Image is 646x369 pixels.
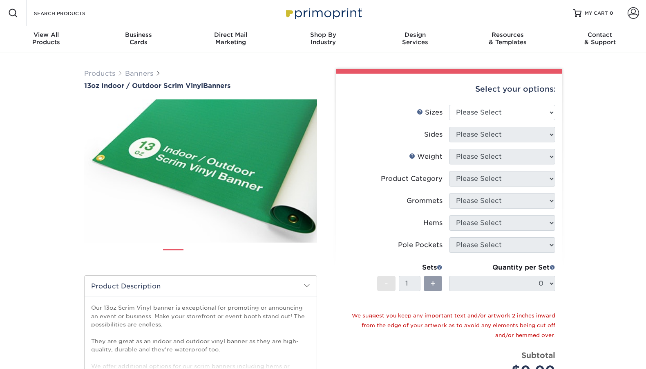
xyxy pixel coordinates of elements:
div: Sizes [417,108,443,117]
span: MY CART [585,10,608,17]
div: Pole Pockets [398,240,443,250]
span: 13oz Indoor / Outdoor Scrim Vinyl [84,82,203,90]
a: Products [84,70,115,77]
div: Product Category [381,174,443,184]
div: Sides [424,130,443,139]
span: Direct Mail [185,31,277,38]
img: 13oz Indoor / Outdoor Scrim Vinyl 01 [84,90,317,252]
a: 13oz Indoor / Outdoor Scrim VinylBanners [84,82,317,90]
img: Banners 02 [190,246,211,266]
span: Shop By [277,31,369,38]
input: SEARCH PRODUCTS..... [33,8,113,18]
a: Direct MailMarketing [185,26,277,52]
span: Resources [461,31,554,38]
div: & Support [554,31,646,46]
span: - [384,277,388,290]
a: Shop ByIndustry [277,26,369,52]
a: Contact& Support [554,26,646,52]
img: Banners 03 [218,246,238,266]
h1: Banners [84,82,317,90]
div: Grommets [407,196,443,206]
h2: Product Description [85,276,317,297]
a: Banners [125,70,153,77]
div: Select your options: [342,74,556,105]
span: Design [369,31,461,38]
span: + [430,277,436,290]
div: Marketing [185,31,277,46]
div: Hems [423,218,443,228]
div: Services [369,31,461,46]
span: 0 [610,10,613,16]
div: Sets [377,263,443,272]
strong: Subtotal [521,351,555,360]
img: Primoprint [282,4,364,22]
small: We suggest you keep any important text and/or artwork 2 inches inward from the edge of your artwo... [352,313,555,338]
span: Business [92,31,185,38]
img: Banners 01 [163,246,183,267]
div: Weight [409,152,443,162]
span: Contact [554,31,646,38]
div: Industry [277,31,369,46]
div: Quantity per Set [449,263,555,272]
div: & Templates [461,31,554,46]
div: Cards [92,31,185,46]
a: BusinessCards [92,26,185,52]
a: Resources& Templates [461,26,554,52]
a: DesignServices [369,26,461,52]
